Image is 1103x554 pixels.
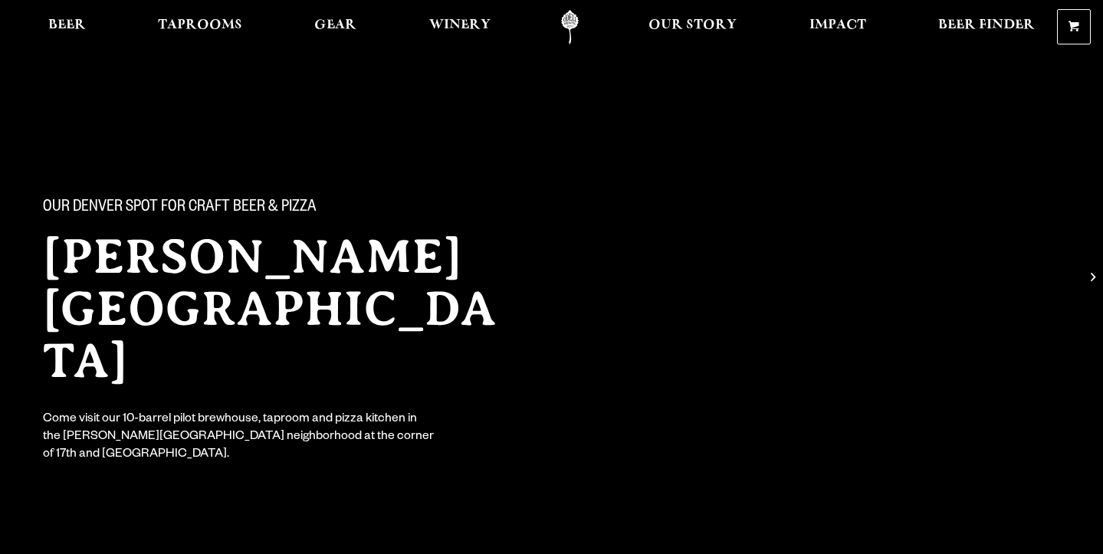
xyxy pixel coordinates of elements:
[148,10,252,44] a: Taprooms
[304,10,366,44] a: Gear
[799,10,876,44] a: Impact
[429,19,491,31] span: Winery
[648,19,737,31] span: Our Story
[419,10,501,44] a: Winery
[809,19,866,31] span: Impact
[48,19,86,31] span: Beer
[541,10,599,44] a: Odell Home
[43,411,435,464] div: Come visit our 10-barrel pilot brewhouse, taproom and pizza kitchen in the [PERSON_NAME][GEOGRAPH...
[638,10,747,44] a: Our Story
[158,19,242,31] span: Taprooms
[938,19,1035,31] span: Beer Finder
[314,19,356,31] span: Gear
[38,10,96,44] a: Beer
[928,10,1045,44] a: Beer Finder
[43,231,521,387] h2: [PERSON_NAME][GEOGRAPHIC_DATA]
[43,198,317,218] span: Our Denver spot for craft beer & pizza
